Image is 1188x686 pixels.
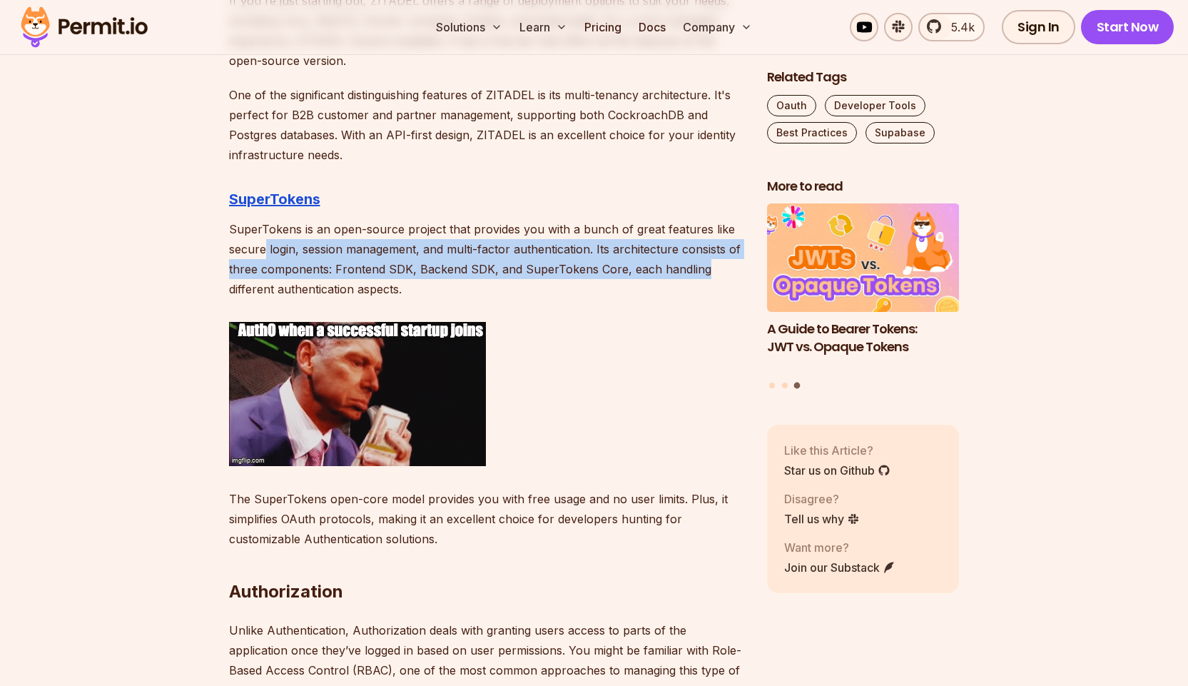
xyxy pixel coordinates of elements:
a: A Guide to Bearer Tokens: JWT vs. Opaque TokensA Guide to Bearer Tokens: JWT vs. Opaque Tokens [767,204,960,374]
p: SuperTokens is an open-source project that provides you with a bunch of great features like secur... [229,219,744,299]
button: Go to slide 3 [794,383,801,389]
a: SuperTokens [229,191,320,208]
strong: Authorization [229,581,343,602]
a: Best Practices [767,122,857,143]
p: One of the significant distinguishing features of ZITADEL is its multi-tenancy architecture. It's... [229,85,744,165]
button: Solutions [430,13,508,41]
button: Learn [514,13,573,41]
a: Start Now [1081,10,1174,44]
h2: More to read [767,178,960,196]
a: Developer Tools [825,95,925,116]
button: Company [677,13,758,41]
span: 5.4k [943,19,975,36]
p: The SuperTokens open-core model provides you with free usage and no user limits. Plus, it simplif... [229,489,744,549]
img: 88f4w9.gif [229,322,486,466]
img: Permit logo [14,3,154,51]
img: A Guide to Bearer Tokens: JWT vs. Opaque Tokens [767,204,960,313]
a: Sign In [1002,10,1075,44]
li: 3 of 3 [767,204,960,374]
button: Go to slide 1 [769,383,775,388]
a: 5.4k [918,13,985,41]
div: Posts [767,204,960,391]
a: Supabase [865,122,935,143]
a: Pricing [579,13,627,41]
a: Oauth [767,95,816,116]
h2: Related Tags [767,69,960,86]
p: Disagree? [784,490,860,508]
p: Want more? [784,539,895,556]
button: Go to slide 2 [782,383,788,388]
a: Star us on Github [784,462,890,479]
a: Join our Substack [784,559,895,576]
p: Like this Article? [784,442,890,459]
a: Tell us why [784,510,860,528]
h3: A Guide to Bearer Tokens: JWT vs. Opaque Tokens [767,321,960,356]
a: Docs [633,13,671,41]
